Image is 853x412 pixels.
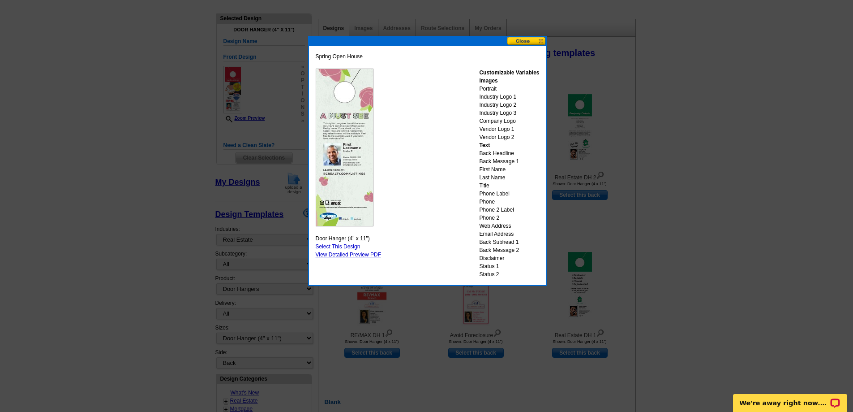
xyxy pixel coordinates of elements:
[316,52,363,61] span: Spring Open House
[316,252,381,258] a: View Detailed Preview PDF
[316,69,373,226] img: GENDHBspringOpenHouse_SAMPLE.jpg
[479,142,490,148] strong: Text
[479,69,539,76] strong: Customizable Variables
[479,78,497,84] strong: Images
[316,243,360,250] a: Select This Design
[727,384,853,412] iframe: LiveChat chat widget
[316,234,370,243] span: Door Hanger (4" x 11")
[479,69,539,278] div: Portrait Industry Logo 1 Industry Logo 2 Industry Logo 3 Company Logo Vendor Logo 1 Vendor Logo 2...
